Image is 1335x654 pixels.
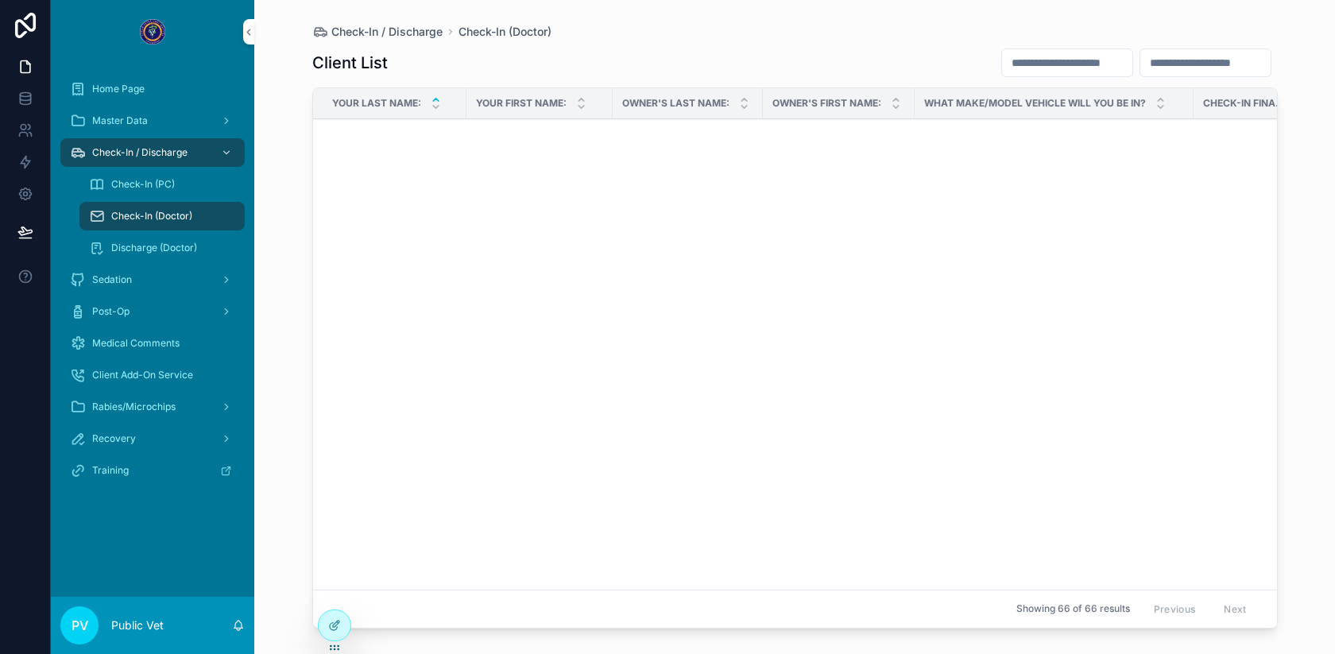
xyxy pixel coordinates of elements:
a: Check-In / Discharge [312,24,443,40]
a: Recovery [60,424,245,453]
span: Discharge (Doctor) [111,242,197,254]
span: Recovery [92,432,136,445]
a: Sedation [60,265,245,294]
span: Check-In Finalized? [1203,97,1285,110]
span: Master Data [92,114,148,127]
a: Home Page [60,75,245,103]
h1: Client List [312,52,388,74]
span: Check-In (PC) [111,178,175,191]
span: Sedation [92,273,132,286]
a: Check-In (PC) [79,170,245,199]
span: Home Page [92,83,145,95]
a: Post-Op [60,297,245,326]
a: Master Data [60,106,245,135]
span: What Make/Model Vehicle Will You Be In? [924,97,1146,110]
span: Medical Comments [92,337,180,350]
span: Check-In (Doctor) [111,210,192,223]
a: Discharge (Doctor) [79,234,245,262]
span: Owner's Last Name: [622,97,729,110]
span: Showing 66 of 66 results [1016,603,1130,616]
a: Client Add-On Service [60,361,245,389]
p: Public Vet [111,617,164,633]
a: Rabies/Microchips [60,393,245,421]
span: Training [92,464,129,477]
span: Check-In / Discharge [92,146,188,159]
a: Check-In (Doctor) [79,202,245,230]
a: Medical Comments [60,329,245,358]
span: Client Add-On Service [92,369,193,381]
div: scrollable content [51,64,254,505]
a: Training [60,456,245,485]
a: Check-In / Discharge [60,138,245,167]
span: Rabies/Microchips [92,401,176,413]
a: Check-In (Doctor) [459,24,551,40]
span: Your First Name: [476,97,567,110]
span: PV [72,616,88,635]
span: Post-Op [92,305,130,318]
img: App logo [140,19,165,45]
span: Owner's First Name: [772,97,881,110]
span: Your Last Name: [332,97,421,110]
span: Check-In / Discharge [331,24,443,40]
